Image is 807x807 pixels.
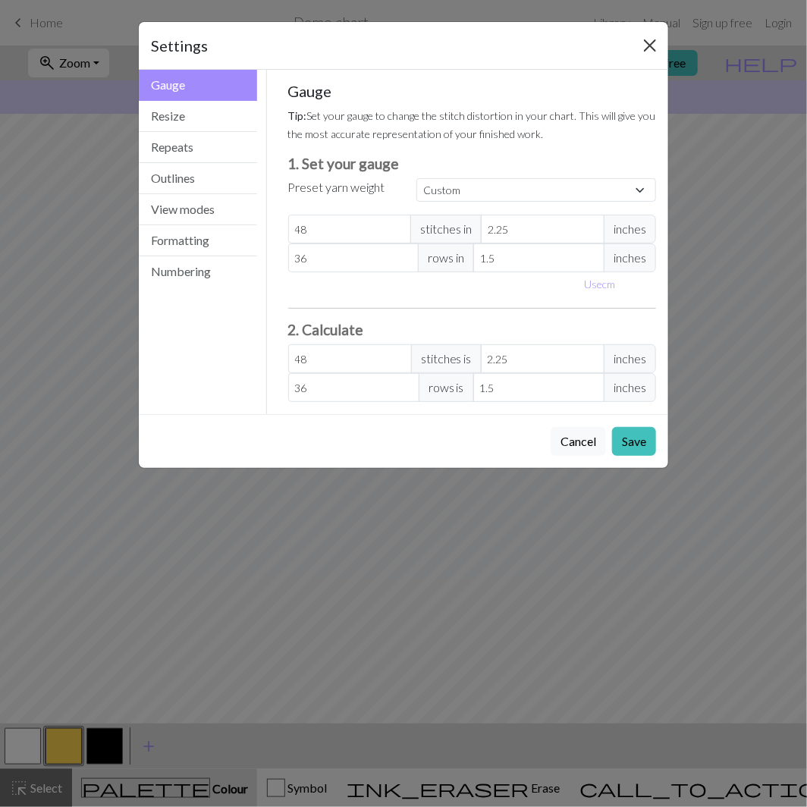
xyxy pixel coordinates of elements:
[604,243,656,272] span: inches
[139,163,257,194] button: Outlines
[288,321,657,338] h3: 2. Calculate
[604,373,656,402] span: inches
[288,178,385,196] label: Preset yarn weight
[139,256,257,287] button: Numbering
[410,215,482,243] span: stitches in
[139,101,257,132] button: Resize
[139,132,257,163] button: Repeats
[411,344,482,373] span: stitches is
[139,70,257,101] button: Gauge
[418,243,474,272] span: rows in
[419,373,474,402] span: rows is
[551,427,606,456] button: Cancel
[288,155,657,172] h3: 1. Set your gauge
[578,272,623,296] button: Usecm
[139,194,257,225] button: View modes
[612,427,656,456] button: Save
[288,109,656,140] small: Set your gauge to change the stitch distortion in your chart. This will give you the most accurat...
[638,33,662,58] button: Close
[604,215,656,243] span: inches
[151,34,208,57] h5: Settings
[604,344,656,373] span: inches
[288,109,307,122] strong: Tip:
[139,225,257,256] button: Formatting
[288,82,657,100] h5: Gauge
